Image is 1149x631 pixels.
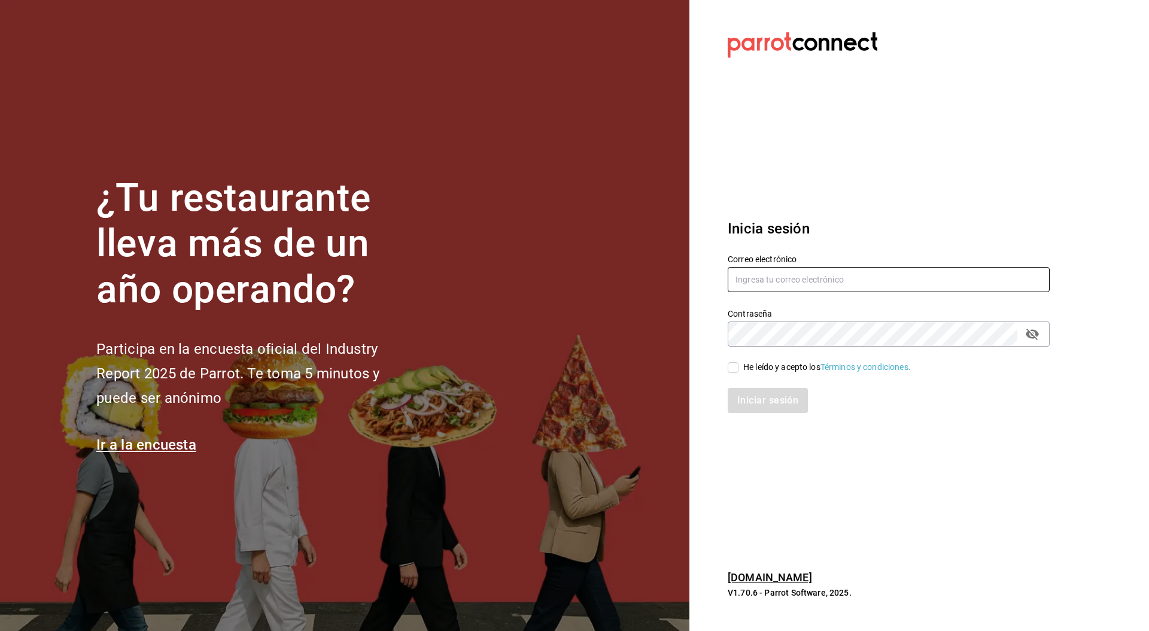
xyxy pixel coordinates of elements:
a: Términos y condiciones. [820,362,911,372]
button: passwordField [1022,324,1042,344]
label: Contraseña [728,309,1050,317]
a: Ir a la encuesta [96,436,196,453]
input: Ingresa tu correo electrónico [728,267,1050,292]
a: [DOMAIN_NAME] [728,571,812,584]
h3: Inicia sesión [728,218,1050,239]
p: V1.70.6 - Parrot Software, 2025. [728,587,1050,599]
h1: ¿Tu restaurante lleva más de un año operando? [96,175,420,313]
label: Correo electrónico [728,254,1050,263]
h2: Participa en la encuesta oficial del Industry Report 2025 de Parrot. Te toma 5 minutos y puede se... [96,337,420,410]
div: He leído y acepto los [743,361,911,374]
